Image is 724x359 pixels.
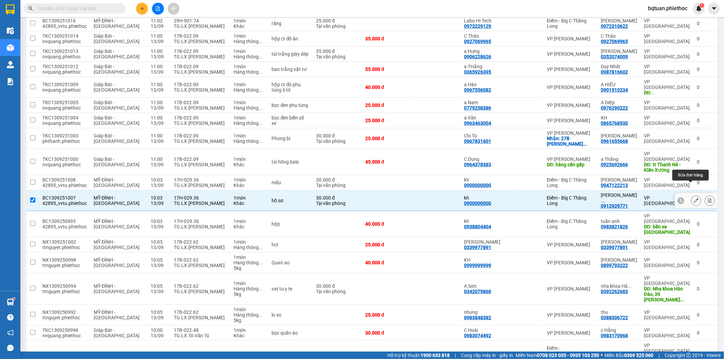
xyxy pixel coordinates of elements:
[234,100,265,105] div: 1 món
[7,44,14,51] img: warehouse-icon
[464,183,491,188] div: 0900000000
[7,61,14,68] img: warehouse-icon
[42,195,87,201] div: BC1309251007
[701,3,703,8] span: 1
[464,263,491,268] div: 0999999999
[151,54,167,59] div: 13/09
[697,67,714,72] div: 0
[601,100,637,105] div: A Diệp
[644,49,690,59] div: VP [GEOGRAPHIC_DATA]
[234,195,265,201] div: 1 món
[272,115,310,126] div: bọc đen biển số xe
[6,4,15,15] img: logo-vxr
[464,224,491,229] div: 0938804404
[234,219,265,224] div: 1 món
[272,198,310,203] div: hồ sơ
[42,263,87,268] div: ttnguyet.phiethoc
[94,100,140,111] span: Giáp Bát - [GEOGRAPHIC_DATA]
[601,82,637,87] div: A HIẾU
[151,64,167,69] div: 11:00
[234,254,265,260] div: 1 món
[365,84,410,90] div: 40.000 đ
[601,219,637,224] div: tuấn anh
[234,69,265,75] div: Hàng thông thường
[464,64,511,69] div: a THắng
[42,105,87,111] div: nvquang.phiethoc
[7,78,14,85] img: solution-icon
[644,151,690,162] div: VP [GEOGRAPHIC_DATA]
[644,257,690,268] div: VP [GEOGRAPHIC_DATA]
[700,3,704,8] sup: 1
[151,87,167,93] div: 13/09
[94,18,140,29] span: MỸ ĐÌNH - [GEOGRAPHIC_DATA]
[365,260,410,265] div: 40.000 đ
[464,100,511,105] div: a Nam
[547,219,594,229] div: Điểm - Big C Thăng Long
[601,245,628,250] div: 0339977891
[547,51,594,57] div: VP [PERSON_NAME]
[151,39,167,44] div: 13/09
[272,159,310,165] div: túi hồng balo
[174,64,227,69] div: 17B-022.09
[464,245,491,250] div: 0339977891
[547,36,594,41] div: VP [PERSON_NAME]
[601,183,628,188] div: 0947122213
[697,51,714,57] div: 0
[174,195,227,201] div: 17H-029.36
[174,183,227,188] div: TG.LX.[PERSON_NAME]
[28,6,33,11] span: search
[601,239,637,245] div: Diệu Linh
[136,3,148,15] button: plus
[601,115,637,120] div: KH
[174,18,227,23] div: 29H-901.74
[272,51,310,57] div: túi trắng giày dép
[644,64,690,75] div: VP [GEOGRAPHIC_DATA]
[234,260,265,265] div: Hàng thông thường
[316,183,358,188] div: Tại văn phòng
[63,25,284,34] li: Hotline: 1900 3383, ĐT/Zalo : 0862837383
[42,183,87,188] div: 42895_vvtu.phiethoc
[94,177,140,188] span: MỸ ĐÌNH - [GEOGRAPHIC_DATA]
[547,130,594,136] div: VP [PERSON_NAME]
[42,133,87,138] div: TKC1309251003
[547,195,594,206] div: Điểm - Big C Thăng Long
[174,49,227,54] div: 17B-022.09
[234,133,265,138] div: 1 món
[316,54,358,59] div: Tại văn phòng
[37,5,117,12] input: Tìm tên, số ĐT hoặc mã đơn
[272,260,310,265] div: Quan ao
[697,159,714,165] div: 0
[601,203,628,209] div: 0912929771
[234,162,265,167] div: Khác
[234,23,265,29] div: Khác
[697,102,714,108] div: 0
[259,39,263,44] span: ...
[259,245,263,250] span: ...
[644,162,690,173] div: DĐ: tt Thanh Nê - Kiến Xương
[42,23,87,29] div: 42895_vvtu.phiethoc
[464,39,491,44] div: 0927069965
[42,33,87,39] div: TKC1309251014
[234,156,265,162] div: 1 món
[601,49,637,54] div: Vũ Đình Đại
[708,3,720,15] button: caret-down
[601,18,637,23] div: Anh Mạnh
[601,263,628,268] div: 0899793222
[174,87,227,93] div: TG.LX.[PERSON_NAME]
[464,23,491,29] div: 0973229129
[7,27,14,34] img: warehouse-icon
[272,102,310,108] div: bọc đen phụ tùng
[151,69,167,75] div: 13/09
[234,120,265,126] div: Hàng thông thường
[174,257,227,263] div: 17B-022.62
[8,49,113,72] b: GỬI : Điểm - Big C Thăng Long
[601,138,628,144] div: 0961655668
[174,133,227,138] div: 17B-022.09
[601,69,628,75] div: 0987816602
[151,177,167,183] div: 10:03
[644,90,690,95] div: DĐ: .
[547,177,594,188] div: Điểm - Big C Thăng Long
[174,239,227,245] div: 17B-022.62
[464,177,511,183] div: kh
[464,69,491,75] div: 0365926395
